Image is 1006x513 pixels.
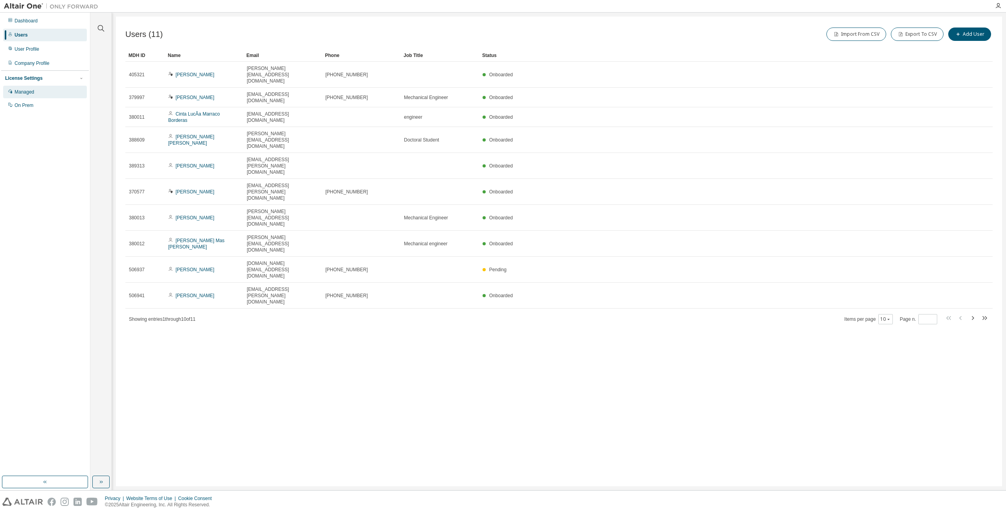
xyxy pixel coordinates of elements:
div: Email [246,49,319,62]
span: [PERSON_NAME][EMAIL_ADDRESS][DOMAIN_NAME] [247,208,318,227]
div: License Settings [5,75,42,81]
span: [PHONE_NUMBER] [325,72,368,78]
span: Mechanical Engineer [404,94,448,101]
div: Dashboard [15,18,38,24]
span: 380012 [129,241,145,247]
span: [EMAIL_ADDRESS][PERSON_NAME][DOMAIN_NAME] [247,286,318,305]
div: Cookie Consent [178,495,216,502]
span: Onboarded [489,114,513,120]
a: [PERSON_NAME] [176,163,215,169]
img: Altair One [4,2,102,10]
div: Company Profile [15,60,50,66]
span: 380011 [129,114,145,120]
span: [EMAIL_ADDRESS][PERSON_NAME][DOMAIN_NAME] [247,156,318,175]
div: User Profile [15,46,39,52]
span: Mechanical engineer [404,241,448,247]
span: 405321 [129,72,145,78]
img: altair_logo.svg [2,498,43,506]
span: Onboarded [489,72,513,77]
div: MDH ID [129,49,162,62]
button: Import From CSV [826,28,886,41]
span: Onboarded [489,215,513,221]
span: [PHONE_NUMBER] [325,189,368,195]
div: Job Title [404,49,476,62]
span: [EMAIL_ADDRESS][DOMAIN_NAME] [247,91,318,104]
div: Users [15,32,28,38]
a: [PERSON_NAME] [176,72,215,77]
span: [PERSON_NAME][EMAIL_ADDRESS][DOMAIN_NAME] [247,234,318,253]
span: Users (11) [125,30,163,39]
a: Cinta LucÃ­a Marraco Borderas [168,111,220,123]
div: Privacy [105,495,126,502]
img: youtube.svg [86,498,98,506]
span: 379997 [129,94,145,101]
img: instagram.svg [61,498,69,506]
span: 506937 [129,267,145,273]
span: Onboarded [489,163,513,169]
span: [EMAIL_ADDRESS][PERSON_NAME][DOMAIN_NAME] [247,182,318,201]
div: Phone [325,49,397,62]
p: © 2025 Altair Engineering, Inc. All Rights Reserved. [105,502,217,508]
button: 10 [880,316,891,322]
img: facebook.svg [48,498,56,506]
span: 506941 [129,292,145,299]
div: Website Terms of Use [126,495,178,502]
button: Add User [948,28,991,41]
span: Page n. [900,314,937,324]
button: Export To CSV [891,28,944,41]
span: [DOMAIN_NAME][EMAIL_ADDRESS][DOMAIN_NAME] [247,260,318,279]
a: [PERSON_NAME] [176,95,215,100]
span: 388609 [129,137,145,143]
span: Onboarded [489,241,513,246]
span: Doctoral Student [404,137,439,143]
span: Items per page [844,314,893,324]
a: [PERSON_NAME] [PERSON_NAME] [168,134,214,146]
span: [PHONE_NUMBER] [325,94,368,101]
span: Onboarded [489,293,513,298]
div: Status [482,49,952,62]
span: 389313 [129,163,145,169]
span: Pending [489,267,507,272]
a: [PERSON_NAME] [176,215,215,221]
span: Onboarded [489,137,513,143]
span: [PHONE_NUMBER] [325,292,368,299]
div: On Prem [15,102,33,108]
div: Managed [15,89,34,95]
img: linkedin.svg [73,498,82,506]
a: [PERSON_NAME] [176,267,215,272]
span: 380013 [129,215,145,221]
span: [PHONE_NUMBER] [325,267,368,273]
a: [PERSON_NAME] [176,293,215,298]
span: 370577 [129,189,145,195]
span: [PERSON_NAME][EMAIL_ADDRESS][DOMAIN_NAME] [247,65,318,84]
div: Name [168,49,240,62]
span: engineer [404,114,422,120]
span: Onboarded [489,95,513,100]
a: [PERSON_NAME] Mas [PERSON_NAME] [168,238,224,250]
span: Showing entries 1 through 10 of 11 [129,316,196,322]
span: [EMAIL_ADDRESS][DOMAIN_NAME] [247,111,318,123]
span: Onboarded [489,189,513,195]
a: [PERSON_NAME] [176,189,215,195]
span: Mechanical Engineer [404,215,448,221]
span: [PERSON_NAME][EMAIL_ADDRESS][DOMAIN_NAME] [247,131,318,149]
